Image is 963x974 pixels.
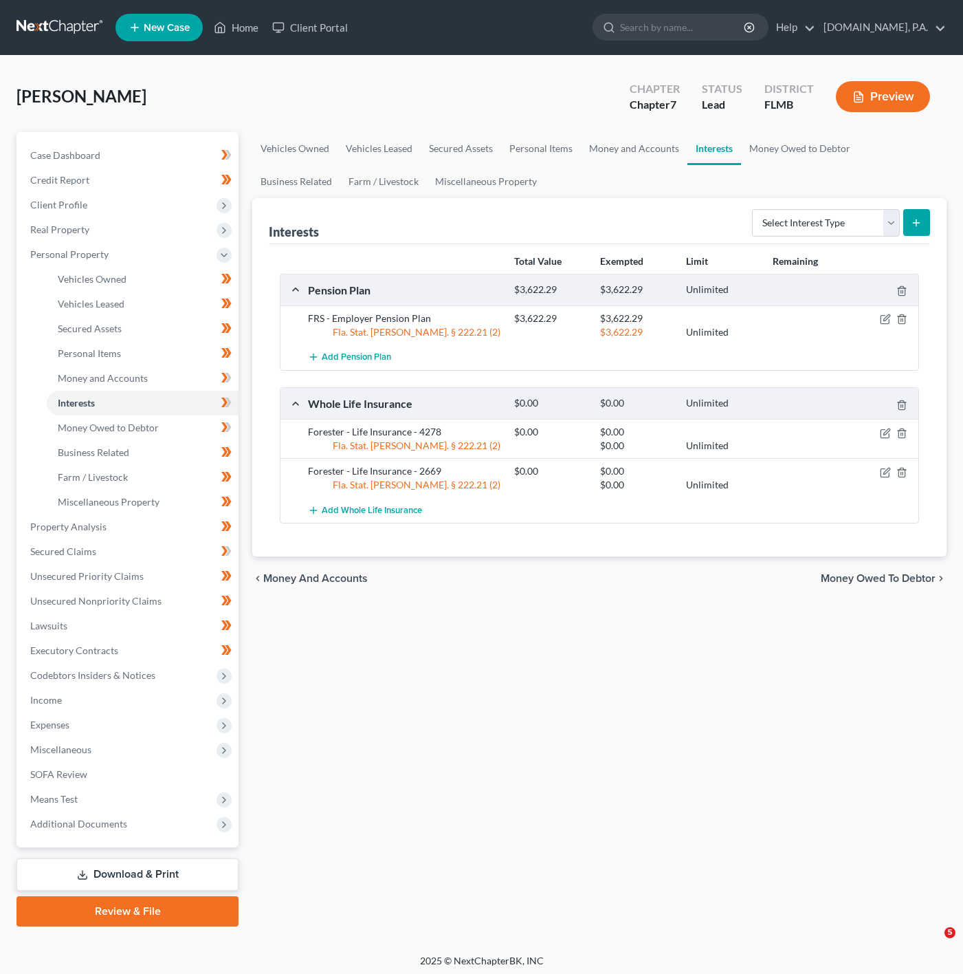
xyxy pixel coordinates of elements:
span: Money and Accounts [58,372,148,384]
a: Secured Assets [421,132,501,165]
div: $0.00 [507,397,593,410]
span: Personal Items [58,347,121,359]
span: Expenses [30,719,69,730]
button: Money Owed to Debtor chevron_right [821,573,947,584]
span: [PERSON_NAME] [16,86,146,106]
a: Vehicles Owned [252,132,337,165]
span: Unsecured Priority Claims [30,570,144,582]
div: Unlimited [679,439,765,453]
span: Lawsuits [30,620,67,631]
div: $0.00 [593,425,679,439]
span: Vehicles Owned [58,273,126,285]
iframe: Intercom live chat [916,927,949,960]
span: Business Related [58,446,129,458]
span: Personal Property [30,248,109,260]
strong: Remaining [773,255,818,267]
button: Add Pension Plan [308,345,391,370]
a: Miscellaneous Property [427,165,545,198]
a: Money and Accounts [47,366,239,391]
span: SOFA Review [30,768,87,780]
a: Interests [687,132,741,165]
strong: Limit [686,255,708,267]
a: Secured Assets [47,316,239,341]
div: Fla. Stat. [PERSON_NAME]. § 222.21 (2) [301,325,507,339]
div: Lead [702,97,742,113]
div: Chapter [630,81,680,97]
div: FLMB [764,97,814,113]
a: Business Related [252,165,340,198]
a: SOFA Review [19,762,239,787]
span: Unsecured Nonpriority Claims [30,595,162,607]
div: Fla. Stat. [PERSON_NAME]. § 222.21 (2) [301,439,507,453]
span: Miscellaneous [30,744,91,755]
span: Real Property [30,224,89,235]
i: chevron_left [252,573,263,584]
span: Miscellaneous Property [58,496,159,508]
a: Vehicles Leased [47,292,239,316]
a: Help [769,15,815,40]
button: chevron_left Money and Accounts [252,573,368,584]
span: Income [30,694,62,706]
a: Money and Accounts [581,132,687,165]
div: FRS - Employer Pension Plan [301,312,507,325]
span: Credit Report [30,174,89,186]
a: Secured Claims [19,539,239,564]
div: Unlimited [679,478,765,492]
a: Home [207,15,265,40]
span: Property Analysis [30,521,107,532]
a: Download & Print [16,858,239,891]
div: $0.00 [593,439,679,453]
span: Vehicles Leased [58,298,124,310]
div: Forester - Life Insurance - 2669 [301,464,507,478]
span: Add Pension Plan [322,352,391,363]
a: Money Owed to Debtor [47,415,239,440]
div: Chapter [630,97,680,113]
a: Case Dashboard [19,143,239,168]
div: Whole Life Insurance [301,396,507,411]
div: Status [702,81,742,97]
a: Business Related [47,440,239,465]
a: Miscellaneous Property [47,490,239,515]
input: Search by name... [620,14,746,40]
div: $0.00 [507,425,593,439]
div: $3,622.29 [593,283,679,296]
span: Case Dashboard [30,149,100,161]
span: Interests [58,397,95,409]
div: $0.00 [593,397,679,410]
div: Unlimited [679,397,765,410]
span: 7 [670,98,676,111]
button: Preview [836,81,930,112]
a: Vehicles Leased [337,132,421,165]
a: Executory Contracts [19,638,239,663]
a: Interests [47,391,239,415]
div: Fla. Stat. [PERSON_NAME]. § 222.21 (2) [301,478,507,492]
div: $3,622.29 [593,312,679,325]
span: Add Whole Life Insurance [322,505,422,516]
strong: Total Value [514,255,562,267]
a: Personal Items [501,132,581,165]
a: Unsecured Priority Claims [19,564,239,589]
div: Unlimited [679,325,765,339]
span: Executory Contracts [30,645,118,656]
span: Codebtors Insiders & Notices [30,669,155,681]
div: Interests [269,224,319,240]
div: $0.00 [507,464,593,478]
a: Farm / Livestock [340,165,427,198]
a: Personal Items [47,341,239,366]
div: Forester - Life Insurance - 4278 [301,425,507,439]
span: Money Owed to Debtor [58,422,159,433]
strong: Exempted [600,255,643,267]
a: Farm / Livestock [47,465,239,490]
span: 5 [944,927,955,938]
div: $3,622.29 [593,325,679,339]
a: Vehicles Owned [47,267,239,292]
div: Unlimited [679,283,765,296]
div: $0.00 [593,478,679,492]
a: Credit Report [19,168,239,193]
span: New Case [144,23,190,33]
a: Client Portal [265,15,355,40]
span: Additional Documents [30,818,127,830]
a: Unsecured Nonpriority Claims [19,589,239,614]
a: [DOMAIN_NAME], P.A. [817,15,946,40]
span: Means Test [30,793,78,805]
